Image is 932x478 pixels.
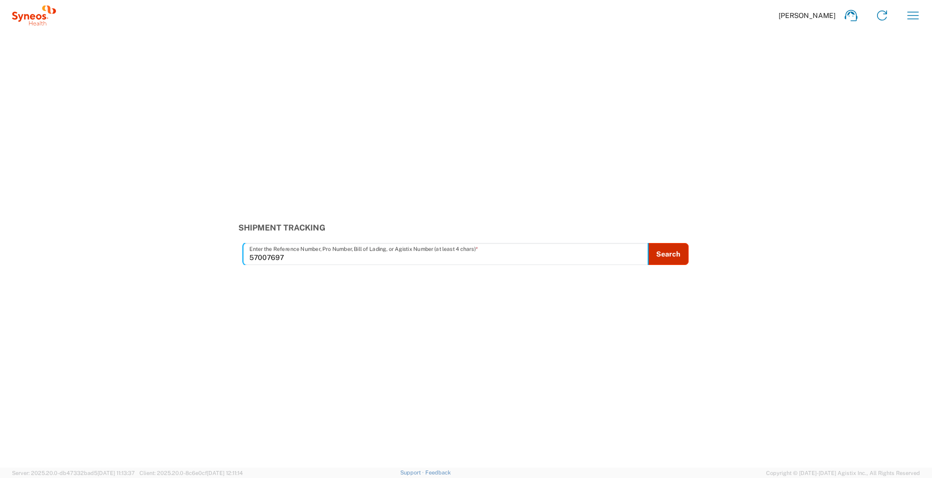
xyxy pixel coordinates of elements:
[779,11,836,20] span: [PERSON_NAME]
[139,470,243,476] span: Client: 2025.20.0-8c6e0cf
[648,243,689,265] button: Search
[425,469,451,475] a: Feedback
[766,468,920,477] span: Copyright © [DATE]-[DATE] Agistix Inc., All Rights Reserved
[97,470,135,476] span: [DATE] 11:13:37
[12,470,135,476] span: Server: 2025.20.0-db47332bad5
[238,223,694,232] h3: Shipment Tracking
[400,469,425,475] a: Support
[207,470,243,476] span: [DATE] 12:11:14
